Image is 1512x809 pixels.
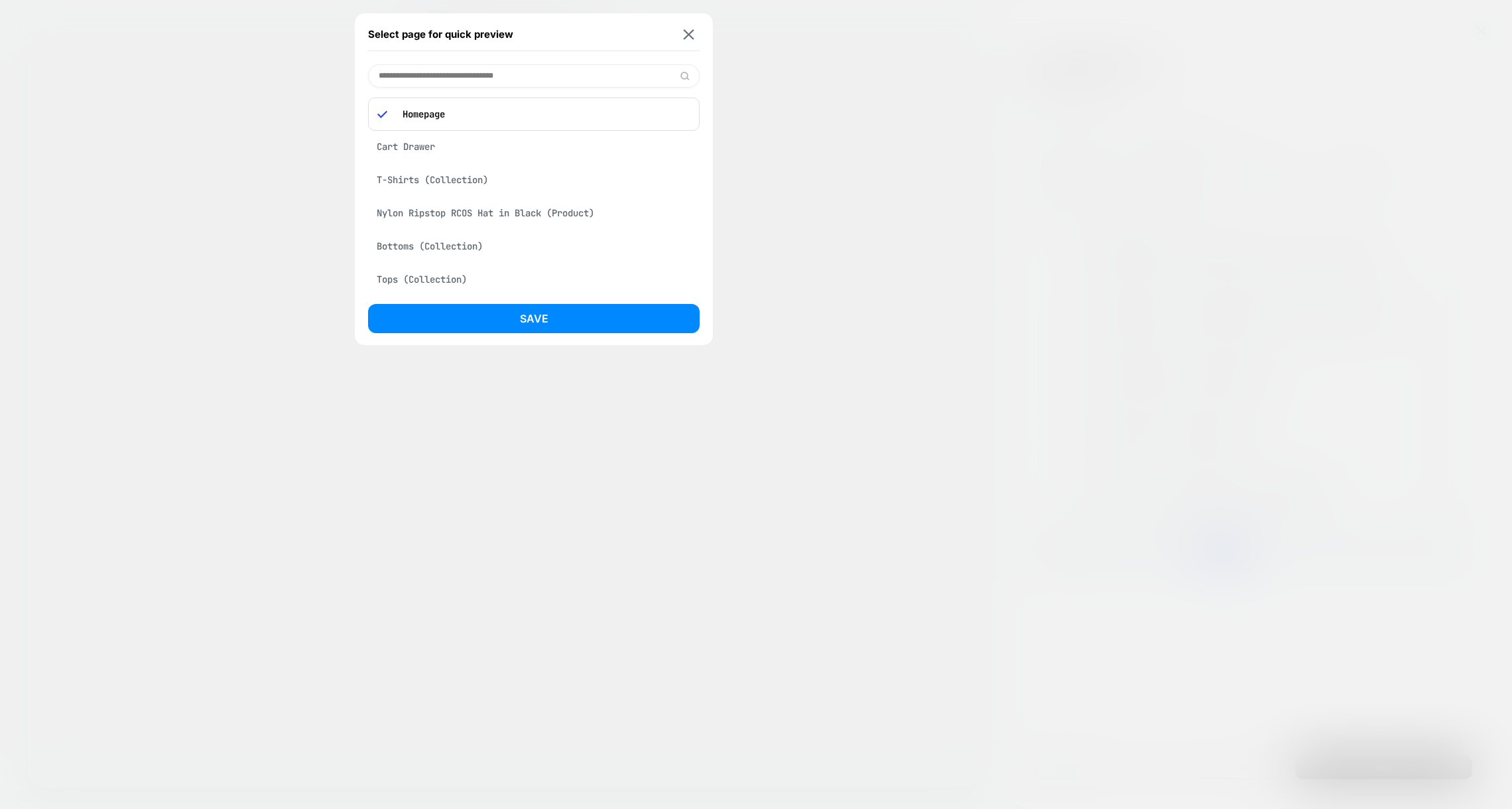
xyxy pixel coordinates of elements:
img: edit [680,71,690,81]
button: Save [368,304,700,333]
img: close [684,29,694,39]
img: blue checkmark [377,110,387,119]
div: Tops (Collection) [368,267,700,292]
div: Cart Drawer [368,134,700,159]
div: T-Shirts (Collection) [368,167,700,192]
div: Nylon Ripstop RCOS Hat in Black (Product) [368,200,700,226]
p: Homepage [396,108,690,120]
span: Select page for quick preview [368,28,513,40]
div: Bottoms (Collection) [368,234,700,259]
